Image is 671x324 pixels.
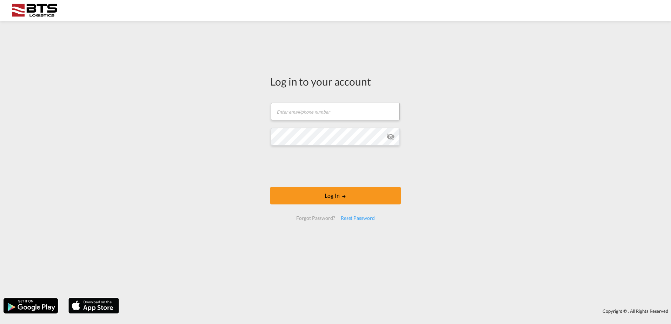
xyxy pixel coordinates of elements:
[11,3,58,19] img: cdcc71d0be7811ed9adfbf939d2aa0e8.png
[271,103,400,120] input: Enter email/phone number
[68,297,120,314] img: apple.png
[270,74,401,89] div: Log in to your account
[293,212,338,224] div: Forgot Password?
[270,187,401,204] button: LOGIN
[282,153,389,180] iframe: reCAPTCHA
[338,212,378,224] div: Reset Password
[122,305,671,317] div: Copyright © . All Rights Reserved
[386,133,395,141] md-icon: icon-eye-off
[3,297,59,314] img: google.png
